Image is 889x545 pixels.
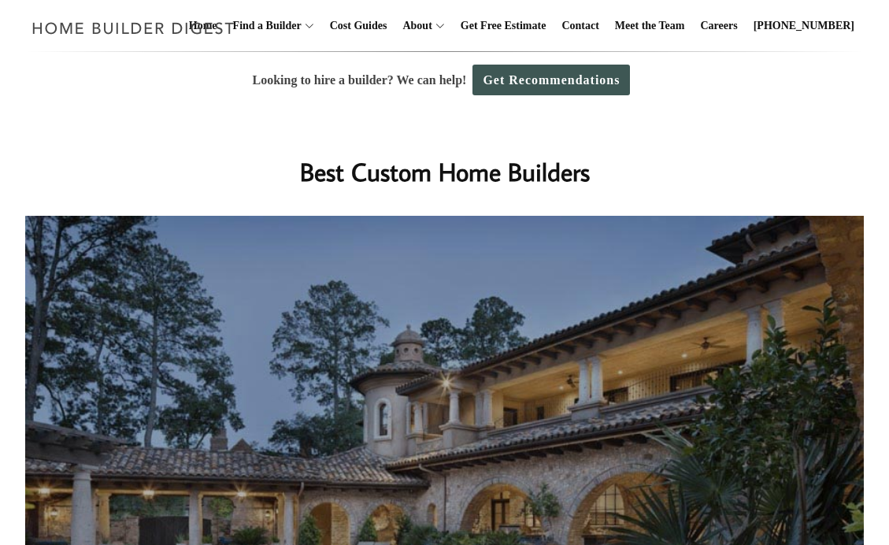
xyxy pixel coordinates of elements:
a: Contact [555,1,605,51]
a: [PHONE_NUMBER] [747,1,861,51]
a: Get Recommendations [472,65,630,95]
a: Cost Guides [324,1,394,51]
a: Careers [695,1,744,51]
a: Home [183,1,224,51]
img: Home Builder Digest [25,13,242,43]
a: Get Free Estimate [454,1,553,51]
a: Find a Builder [227,1,302,51]
h1: Best Custom Home Builders [131,153,759,191]
a: Meet the Team [609,1,691,51]
a: About [396,1,432,51]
